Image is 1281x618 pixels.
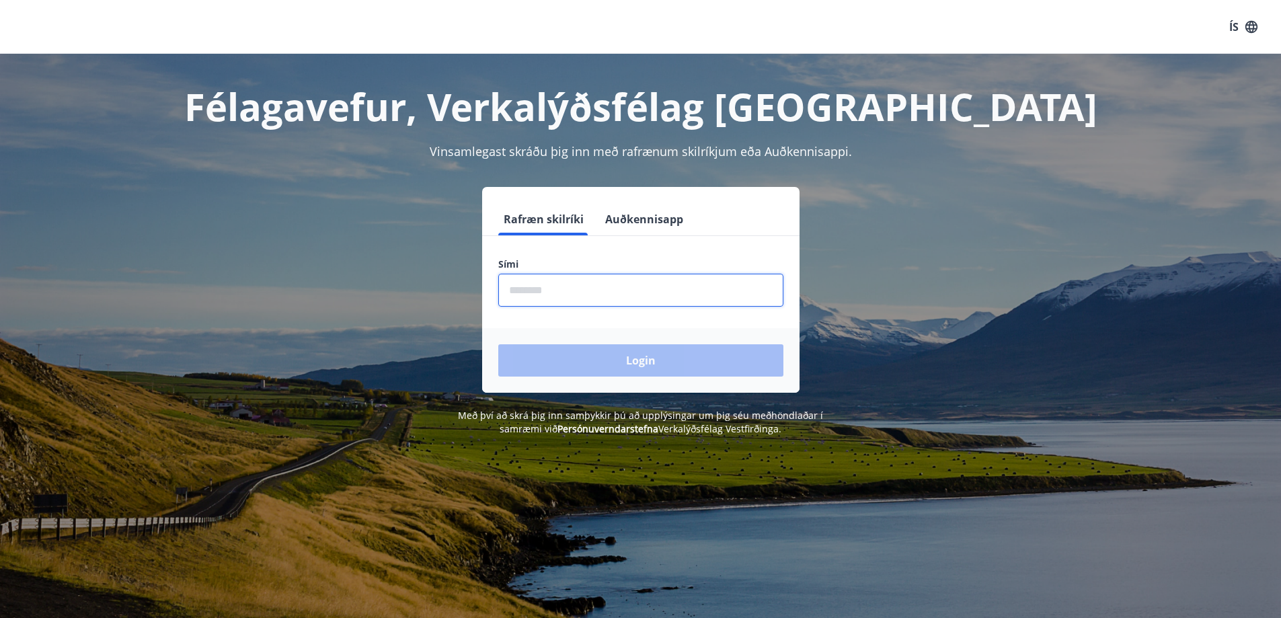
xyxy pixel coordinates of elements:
button: ÍS [1222,15,1265,39]
label: Sími [498,258,783,271]
span: Vinsamlegast skráðu þig inn með rafrænum skilríkjum eða Auðkennisappi. [430,143,852,159]
button: Auðkennisapp [600,203,689,235]
h1: Félagavefur, Verkalýðsfélag [GEOGRAPHIC_DATA] [173,81,1109,132]
span: Með því að skrá þig inn samþykkir þú að upplýsingar um þig séu meðhöndlaðar í samræmi við Verkalý... [458,409,823,435]
button: Rafræn skilríki [498,203,589,235]
a: Persónuverndarstefna [557,422,658,435]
